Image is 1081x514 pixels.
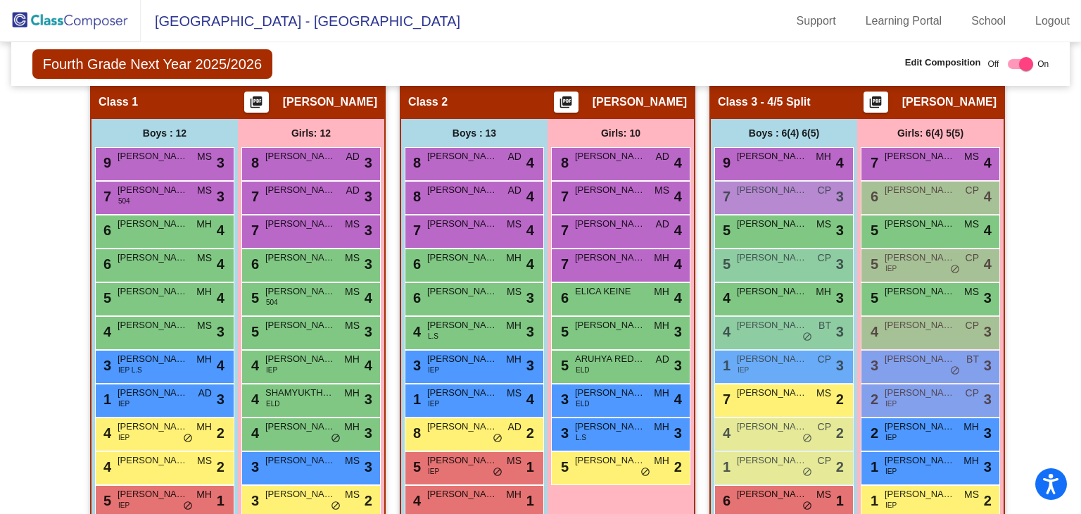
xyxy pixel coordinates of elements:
[737,251,807,265] span: [PERSON_NAME]
[836,456,844,477] span: 2
[265,318,336,332] span: [PERSON_NAME]
[344,420,360,434] span: MH
[548,119,694,147] div: Girls: 10
[526,456,534,477] span: 1
[802,433,812,444] span: do_not_disturb_alt
[719,324,731,339] span: 4
[410,358,421,373] span: 3
[506,318,521,333] span: MH
[506,251,521,265] span: MH
[365,355,372,376] span: 4
[283,95,377,109] span: [PERSON_NAME]
[854,10,954,32] a: Learning Portal
[141,10,460,32] span: [GEOGRAPHIC_DATA] - [GEOGRAPHIC_DATA]
[654,284,669,299] span: MH
[737,352,807,366] span: [PERSON_NAME]
[217,152,225,173] span: 3
[867,358,878,373] span: 3
[118,453,188,468] span: [PERSON_NAME]
[984,253,992,275] span: 4
[526,220,534,241] span: 4
[719,222,731,238] span: 5
[785,10,847,32] a: Support
[217,220,225,241] span: 4
[885,284,955,299] span: [PERSON_NAME]
[365,456,372,477] span: 3
[118,284,188,299] span: [PERSON_NAME]
[410,391,421,407] span: 1
[966,318,979,333] span: CP
[963,420,979,434] span: MH
[674,355,682,376] span: 3
[507,217,521,232] span: MS
[737,149,807,163] span: [PERSON_NAME]
[365,321,372,342] span: 3
[410,155,421,170] span: 8
[266,297,278,308] span: 504
[427,251,498,265] span: [PERSON_NAME]
[217,389,225,410] span: 3
[816,284,831,299] span: MH
[428,365,439,375] span: IEP
[654,420,669,434] span: MH
[508,420,521,434] span: AD
[248,324,259,339] span: 5
[885,386,955,400] span: [PERSON_NAME]
[197,183,212,198] span: MS
[248,459,259,475] span: 3
[984,456,992,477] span: 3
[427,318,498,332] span: [PERSON_NAME] [PERSON_NAME]
[984,422,992,444] span: 3
[654,453,669,468] span: MH
[248,95,265,115] mat-icon: picture_as_pdf
[265,251,336,265] span: [PERSON_NAME]
[32,49,272,79] span: Fourth Grade Next Year 2025/2026
[345,318,360,333] span: MS
[248,391,259,407] span: 4
[964,149,979,164] span: MS
[118,183,188,197] span: [PERSON_NAME]
[118,420,188,434] span: [PERSON_NAME]
[100,290,111,306] span: 5
[902,95,997,109] span: [PERSON_NAME]
[410,324,421,339] span: 4
[816,217,831,232] span: MS
[557,155,569,170] span: 8
[718,95,811,109] span: Class 3 - 4/5 Split
[964,284,979,299] span: MS
[576,399,589,409] span: ELD
[984,355,992,376] span: 3
[365,186,372,207] span: 3
[737,284,807,299] span: [PERSON_NAME]
[345,487,360,502] span: MS
[493,467,502,478] span: do_not_disturb_alt
[674,186,682,207] span: 4
[557,459,569,475] span: 5
[867,324,878,339] span: 4
[867,256,878,272] span: 5
[984,152,992,173] span: 4
[197,453,212,468] span: MS
[885,432,897,443] span: IEP
[818,453,831,468] span: CP
[836,287,844,308] span: 3
[508,183,521,198] span: AD
[987,58,999,70] span: Off
[816,386,831,401] span: MS
[344,386,360,401] span: MH
[557,290,569,306] span: 6
[265,149,336,163] span: [PERSON_NAME]
[719,391,731,407] span: 7
[248,290,259,306] span: 5
[217,186,225,207] span: 3
[885,263,897,274] span: IEP
[345,453,360,468] span: MS
[867,155,878,170] span: 7
[654,386,669,401] span: MH
[265,420,336,434] span: [PERSON_NAME]
[248,358,259,373] span: 4
[100,391,111,407] span: 1
[674,287,682,308] span: 4
[196,487,212,502] span: MH
[217,253,225,275] span: 4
